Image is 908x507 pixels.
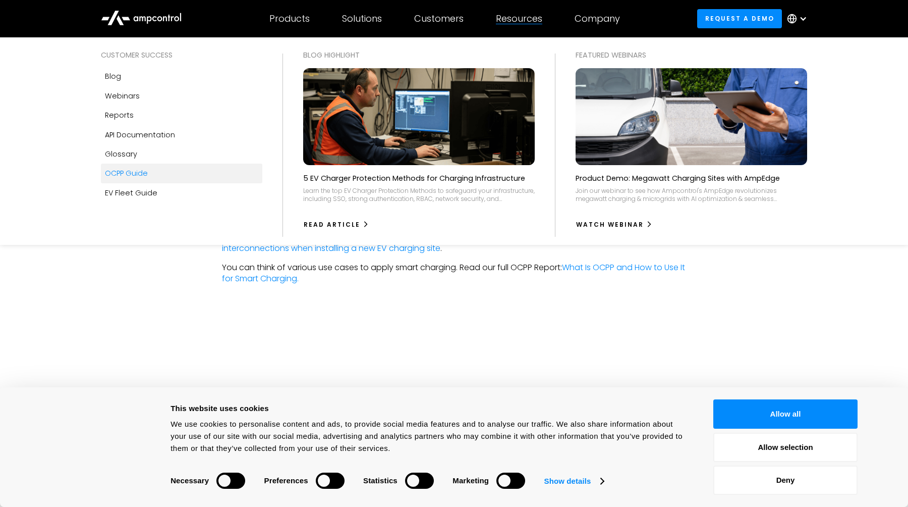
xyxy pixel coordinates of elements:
[101,86,262,106] a: Webinars
[303,217,369,233] a: Read Article
[269,13,310,24] div: Products
[576,49,807,61] div: Featured webinars
[414,13,464,24] div: Customers
[101,164,262,183] a: OCPP Guide
[697,9,782,28] a: Request a demo
[222,262,685,284] a: What Is OCPP and How to Use It for Smart Charging.
[105,90,140,102] div: Webinars
[171,402,691,415] div: This website uses cookies
[342,13,382,24] div: Solutions
[222,231,659,253] a: hurdle of grid interconnections when installing a new EV charging site
[101,67,262,86] a: Blog
[105,187,157,198] div: EV Fleet Guide
[304,220,360,229] div: Read Article
[576,220,644,229] div: watch webinar
[363,476,398,485] strong: Statistics
[576,173,780,183] p: Product Demo: Megawatt Charging Sites with AmpEdge
[713,399,858,429] button: Allow all
[575,13,620,24] div: Company
[544,474,604,489] a: Show details
[105,71,121,82] div: Blog
[171,476,209,485] strong: Necessary
[101,144,262,164] a: Glossary
[576,187,807,202] div: Join our webinar to see how Ampcontrol's AmpEdge revolutionizes megawatt charging & microgrids wi...
[101,49,262,61] div: Customer success
[576,217,653,233] a: watch webinar
[496,13,542,24] div: Resources
[713,433,858,462] button: Allow selection
[101,183,262,202] a: EV Fleet Guide
[222,262,686,285] p: You can think of various use cases to apply smart charging. Read our full OCPP Report:
[105,148,137,160] div: Glossary
[713,466,858,495] button: Deny
[452,476,489,485] strong: Marketing
[171,418,691,454] div: We use cookies to personalise content and ads, to provide social media features and to analyse ou...
[222,293,686,304] p: ‍
[101,106,262,125] a: Reports
[101,125,262,144] a: API Documentation
[303,187,535,202] div: Learn the top EV Charger Protection Methods to safeguard your infrastructure, including SSO, stro...
[264,476,308,485] strong: Preferences
[105,129,175,140] div: API Documentation
[303,49,535,61] div: Blog Highlight
[303,173,525,183] p: 5 EV Charger Protection Methods for Charging Infrastructure
[105,110,134,121] div: Reports
[105,168,148,179] div: OCPP Guide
